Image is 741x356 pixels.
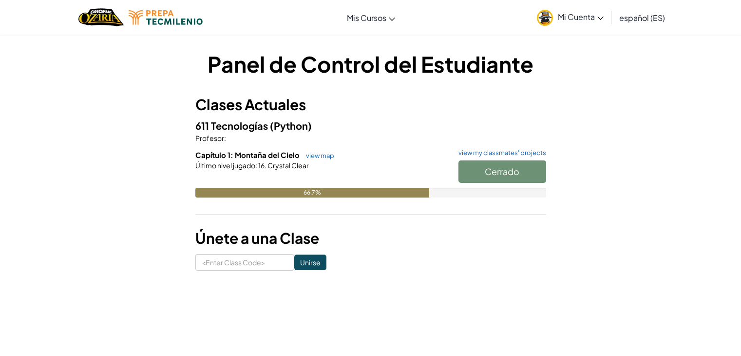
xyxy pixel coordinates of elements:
[195,227,546,249] h3: Únete a una Clase
[266,161,309,170] span: Crystal Clear
[195,134,224,142] span: Profesor
[342,4,400,31] a: Mis Cursos
[195,254,294,271] input: <Enter Class Code>
[257,161,266,170] span: 16.
[78,7,124,27] img: Home
[301,152,334,159] a: view map
[532,2,608,33] a: Mi Cuenta
[195,161,255,170] span: Último nivel jugado
[454,150,546,156] a: view my classmates' projects
[195,94,546,116] h3: Clases Actuales
[195,150,301,159] span: Capítulo 1: Montaña del Cielo
[294,255,326,270] input: Unirse
[195,119,270,132] span: 611 Tecnologías
[195,188,429,198] div: 66.7%
[347,13,386,23] span: Mis Cursos
[195,49,546,79] h1: Panel de Control del Estudiante
[224,134,226,142] span: :
[619,13,665,23] span: español (ES)
[255,161,257,170] span: :
[537,10,553,26] img: avatar
[614,4,670,31] a: español (ES)
[78,7,124,27] a: Ozaria by CodeCombat logo
[270,119,312,132] span: (Python)
[558,12,604,22] span: Mi Cuenta
[129,10,203,25] img: Tecmilenio logo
